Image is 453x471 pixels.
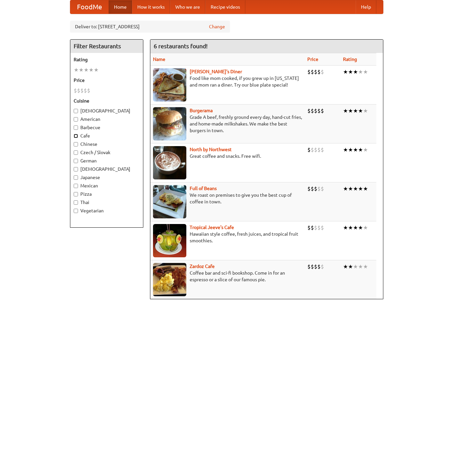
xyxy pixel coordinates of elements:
[87,87,90,94] li: $
[74,117,78,121] input: American
[74,157,140,164] label: German
[317,185,321,192] li: $
[153,75,302,88] p: Food like mom cooked, if you grew up in [US_STATE] and mom ran a diner. Try our blue plate special!
[343,107,348,115] li: ★
[153,57,165,62] a: Name
[343,146,348,153] li: ★
[353,107,358,115] li: ★
[363,68,368,76] li: ★
[343,263,348,270] li: ★
[314,107,317,115] li: $
[153,270,302,283] p: Coffee bar and sci-fi bookshop. Come in for an espresso or a slice of our famous pie.
[314,68,317,76] li: $
[74,77,140,84] h5: Price
[74,199,140,206] label: Thai
[190,186,217,191] a: Full of Beans
[74,192,78,196] input: Pizza
[358,185,363,192] li: ★
[314,146,317,153] li: $
[317,146,321,153] li: $
[74,167,78,171] input: [DEMOGRAPHIC_DATA]
[132,0,170,14] a: How it works
[70,21,230,33] div: Deliver to: [STREET_ADDRESS]
[79,66,84,74] li: ★
[74,159,78,163] input: German
[74,98,140,104] h5: Cuisine
[190,108,213,113] b: Burgerama
[74,66,79,74] li: ★
[356,0,376,14] a: Help
[348,263,353,270] li: ★
[153,114,302,134] p: Grade A beef, freshly ground every day, hand-cut fries, and home-made milkshakes. We make the bes...
[317,224,321,231] li: $
[190,225,234,230] a: Tropical Jeeve's Cafe
[343,68,348,76] li: ★
[363,263,368,270] li: ★
[353,263,358,270] li: ★
[311,146,314,153] li: $
[190,147,232,152] a: North by Northwest
[307,263,311,270] li: $
[74,87,77,94] li: $
[348,185,353,192] li: ★
[348,68,353,76] li: ★
[311,68,314,76] li: $
[74,125,78,130] input: Barbecue
[307,185,311,192] li: $
[317,68,321,76] li: $
[77,87,80,94] li: $
[74,134,78,138] input: Cafe
[74,207,140,214] label: Vegetarian
[353,146,358,153] li: ★
[307,57,318,62] a: Price
[74,175,78,180] input: Japanese
[74,209,78,213] input: Vegetarian
[353,185,358,192] li: ★
[358,224,363,231] li: ★
[153,185,186,218] img: beans.jpg
[321,185,324,192] li: $
[358,107,363,115] li: ★
[84,66,89,74] li: ★
[205,0,245,14] a: Recipe videos
[343,224,348,231] li: ★
[109,0,132,14] a: Home
[363,107,368,115] li: ★
[314,224,317,231] li: $
[154,43,208,49] ng-pluralize: 6 restaurants found!
[70,0,109,14] a: FoodMe
[94,66,99,74] li: ★
[311,263,314,270] li: $
[317,107,321,115] li: $
[353,68,358,76] li: ★
[190,264,215,269] a: Zardoz Cafe
[317,263,321,270] li: $
[170,0,205,14] a: Who we are
[343,57,357,62] a: Rating
[74,182,140,189] label: Mexican
[307,68,311,76] li: $
[74,109,78,113] input: [DEMOGRAPHIC_DATA]
[321,146,324,153] li: $
[363,224,368,231] li: ★
[311,224,314,231] li: $
[209,23,225,30] a: Change
[74,166,140,172] label: [DEMOGRAPHIC_DATA]
[348,146,353,153] li: ★
[348,224,353,231] li: ★
[84,87,87,94] li: $
[80,87,84,94] li: $
[74,141,140,147] label: Chinese
[74,149,140,156] label: Czech / Slovak
[153,107,186,140] img: burgerama.jpg
[358,146,363,153] li: ★
[321,224,324,231] li: $
[74,142,78,146] input: Chinese
[153,68,186,102] img: sallys.jpg
[153,224,186,257] img: jeeves.jpg
[358,263,363,270] li: ★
